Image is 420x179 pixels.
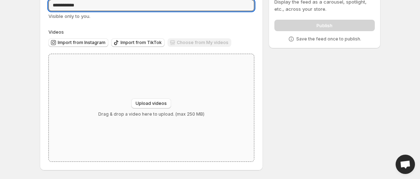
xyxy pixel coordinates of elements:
span: Upload videos [136,101,167,106]
span: Import from TikTok [121,40,162,45]
p: Save the feed once to publish. [296,36,361,42]
a: Open chat [396,155,415,174]
button: Import from Instagram [48,38,108,47]
span: Visible only to you. [48,13,90,19]
button: Upload videos [131,98,171,108]
span: Import from Instagram [58,40,105,45]
button: Import from TikTok [111,38,165,47]
p: Drag & drop a video here to upload. (max 250 MB) [98,111,204,117]
span: Videos [48,29,64,35]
